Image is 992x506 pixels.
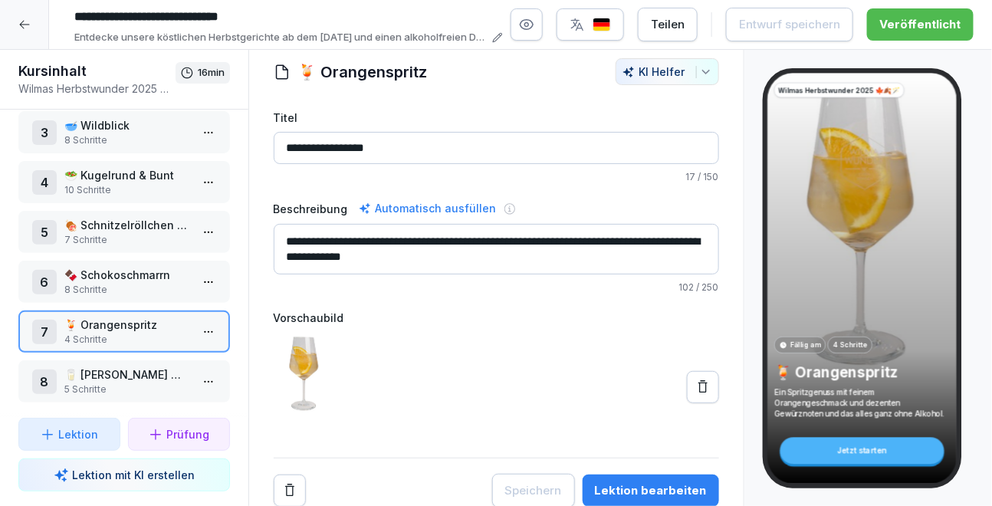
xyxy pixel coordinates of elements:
[774,363,950,382] p: 🍹 Orangenspritz
[739,16,840,33] div: Entwurf speichern
[64,133,190,147] p: 8 Schritte
[199,65,225,80] p: 16 min
[274,281,719,294] p: / 250
[58,426,98,442] p: Lektion
[726,8,853,41] button: Entwurf speichern
[166,426,209,442] p: Prüfung
[616,58,719,85] button: KI Helfer
[622,65,712,78] div: KI Helfer
[32,270,57,294] div: 6
[790,340,820,350] p: Fällig am
[32,170,57,195] div: 4
[18,310,230,353] div: 7🍹 Orangenspritz4 Schritte
[679,281,695,293] span: 102
[18,211,230,253] div: 5🍖 Schnitzelröllchen mit Obazda Füllung7 Schritte
[298,61,428,84] h1: 🍹 Orangenspritz
[686,171,696,182] span: 17
[32,220,57,245] div: 5
[18,111,230,153] div: 3🥣 Wildblick8 Schritte
[867,8,974,41] button: Veröffentlicht
[64,317,190,333] p: 🍹 Orangenspritz
[32,320,57,344] div: 7
[593,18,611,32] img: de.svg
[505,482,562,499] div: Speichern
[64,366,190,383] p: 🥛 [PERSON_NAME] Moment
[64,183,190,197] p: 10 Schritte
[274,170,719,184] p: / 150
[774,387,950,419] p: Ein Spritzgenuss mit feinem Orangengeschmack und dezenten Gewürznoten und das alles ganz ohne Alk...
[638,8,698,41] button: Teilen
[595,482,707,499] div: Lektion bearbeiten
[64,233,190,247] p: 7 Schritte
[64,267,190,283] p: 🍫 Schokoschmarrn
[274,201,348,217] label: Beschreibung
[64,117,190,133] p: 🥣 Wildblick
[32,370,57,394] div: 8
[651,16,685,33] div: Teilen
[74,30,488,45] p: Entdecke unsere köstlichen Herbstgerichte ab dem [DATE] und einen alkoholfreien Drink für den [PE...
[879,16,961,33] div: Veröffentlicht
[72,467,195,483] p: Lektion mit KI erstellen
[18,360,230,402] div: 8🥛 [PERSON_NAME] Moment5 Schritte
[356,199,500,218] div: Automatisch ausfüllen
[18,161,230,203] div: 4🥗 Kugelrund & Bunt10 Schritte
[64,283,190,297] p: 8 Schritte
[18,261,230,303] div: 6🍫 Schokoschmarrn8 Schritte
[274,110,719,126] label: Titel
[64,333,190,347] p: 4 Schritte
[780,437,944,464] div: Jetzt starten
[64,167,190,183] p: 🥗 Kugelrund & Bunt
[274,332,335,442] img: e9ytbf54edz7bfn95r1dhmqz.png
[32,120,57,145] div: 3
[64,383,190,396] p: 5 Schritte
[18,80,176,97] p: Wilmas Herbstwunder 2025 🍁🍂🪄
[833,340,867,350] p: 4 Schritte
[64,217,190,233] p: 🍖 Schnitzelröllchen mit Obazda Füllung
[128,418,230,451] button: Prüfung
[778,85,899,95] p: Wilmas Herbstwunder 2025 🍁🍂🪄
[18,458,230,491] button: Lektion mit KI erstellen
[274,310,719,326] label: Vorschaubild
[18,418,120,451] button: Lektion
[18,62,176,80] h1: Kursinhalt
